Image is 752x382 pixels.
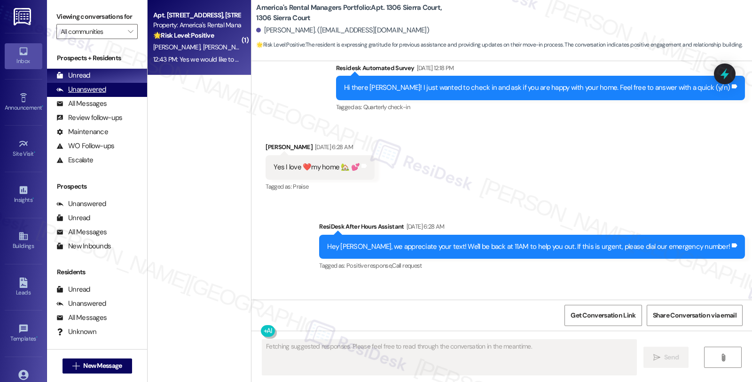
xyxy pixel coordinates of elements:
[313,142,353,152] div: [DATE] 6:28 AM
[56,299,106,309] div: Unanswered
[42,103,43,110] span: •
[647,305,743,326] button: Share Conversation via email
[266,180,375,193] div: Tagged as:
[293,183,308,191] span: Praise
[5,275,42,300] a: Leads
[564,305,642,326] button: Get Conversation Link
[32,195,34,202] span: •
[36,334,38,341] span: •
[153,43,203,51] span: [PERSON_NAME]
[5,136,42,161] a: Site Visit •
[56,141,114,151] div: WO Follow-ups
[363,103,410,111] span: Quarterly check-in
[256,25,429,35] div: [PERSON_NAME]. ([EMAIL_ADDRESS][DOMAIN_NAME])
[83,361,122,371] span: New Message
[14,8,33,25] img: ResiDesk Logo
[153,55,252,64] div: 12:43 PM: Yes we would like to renew
[5,182,42,207] a: Insights •
[153,31,214,40] strong: 🌟 Risk Level: Positive
[5,321,42,346] a: Templates •
[571,310,635,320] span: Get Conversation Link
[56,127,108,137] div: Maintenance
[653,310,736,320] span: Share Conversation via email
[336,63,745,76] div: Residesk Automated Survey
[653,354,660,361] i: 
[262,340,636,375] textarea: Fetching suggested responses. Please feel free to read through the conversation in the meantime.
[47,53,147,63] div: Prospects + Residents
[128,28,133,35] i: 
[56,113,122,123] div: Review follow-ups
[72,362,79,370] i: 
[56,99,107,109] div: All Messages
[256,40,742,50] span: : The resident is expressing gratitude for previous assistance and providing updates on their mov...
[61,24,123,39] input: All communities
[415,63,454,73] div: [DATE] 12:18 PM
[56,285,90,294] div: Unread
[319,259,745,272] div: Tagged as:
[34,149,35,156] span: •
[664,352,679,362] span: Send
[63,358,132,374] button: New Message
[404,222,445,231] div: [DATE] 6:28 AM
[344,83,730,93] div: Hi there [PERSON_NAME]! I just wanted to check in and ask if you are happy with your home. Feel f...
[56,85,106,95] div: Unanswered
[266,142,375,155] div: [PERSON_NAME]
[47,267,147,277] div: Residents
[392,262,422,270] span: Call request
[327,242,730,252] div: Hey [PERSON_NAME], we appreciate your text! We'll be back at 11AM to help you out. If this is urg...
[56,71,90,80] div: Unread
[47,182,147,191] div: Prospects
[274,162,360,172] div: Yes I love ❤️my home 🏡 💕
[203,43,250,51] span: [PERSON_NAME]
[336,100,745,114] div: Tagged as:
[56,327,96,337] div: Unknown
[56,213,90,223] div: Unread
[256,3,444,23] b: America's Rental Managers Portfolio: Apt. 1306 Sierra Court, 1306 Sierra Court
[56,313,107,323] div: All Messages
[643,347,689,368] button: Send
[56,199,106,209] div: Unanswered
[153,20,240,30] div: Property: America's Rental Managers Portfolio
[5,43,42,69] a: Inbox
[56,9,138,24] label: Viewing conversations for
[346,262,392,270] span: Positive response ,
[153,10,240,20] div: Apt. [STREET_ADDRESS], [STREET_ADDRESS]
[56,227,107,237] div: All Messages
[56,155,93,165] div: Escalate
[256,41,305,48] strong: 🌟 Risk Level: Positive
[319,222,745,235] div: ResiDesk After Hours Assistant
[5,228,42,254] a: Buildings
[720,354,727,361] i: 
[56,241,111,251] div: New Inbounds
